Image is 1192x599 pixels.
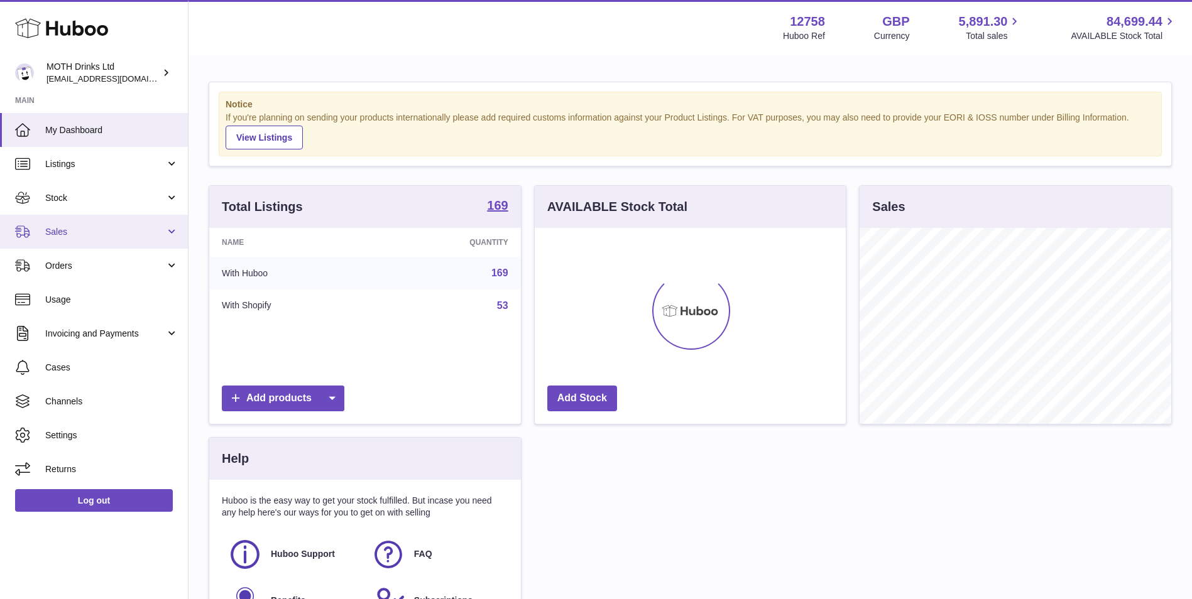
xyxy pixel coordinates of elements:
a: Add Stock [547,386,617,411]
strong: Notice [226,99,1155,111]
span: [EMAIL_ADDRESS][DOMAIN_NAME] [46,73,185,84]
img: internalAdmin-12758@internal.huboo.com [15,63,34,82]
h3: Help [222,450,249,467]
td: With Huboo [209,257,377,289]
span: Returns [45,463,178,475]
span: 5,891.30 [959,13,1008,30]
th: Name [209,228,377,257]
strong: GBP [882,13,909,30]
a: Log out [15,489,173,512]
a: 84,699.44 AVAILABLE Stock Total [1071,13,1177,42]
th: Quantity [377,228,520,257]
div: Huboo Ref [783,30,825,42]
span: Settings [45,429,178,441]
a: Huboo Support [228,537,359,571]
span: Sales [45,226,165,238]
span: Invoicing and Payments [45,328,165,340]
span: FAQ [414,548,432,560]
span: AVAILABLE Stock Total [1071,30,1177,42]
span: Channels [45,396,178,407]
span: Stock [45,192,165,204]
a: 169 [491,267,508,278]
span: My Dashboard [45,124,178,136]
span: Cases [45,362,178,374]
td: With Shopify [209,289,377,322]
strong: 12758 [790,13,825,30]
h3: AVAILABLE Stock Total [547,198,687,215]
div: Currency [874,30,910,42]
div: If you're planning on sending your products internationally please add required customs informati... [226,112,1155,149]
a: FAQ [371,537,502,571]
span: Total sales [966,30,1022,42]
span: 84,699.44 [1107,13,1162,30]
p: Huboo is the easy way to get your stock fulfilled. But incase you need any help here's our ways f... [222,495,508,519]
a: 5,891.30 Total sales [959,13,1022,42]
div: MOTH Drinks Ltd [46,61,160,85]
a: 169 [487,199,508,214]
strong: 169 [487,199,508,212]
span: Orders [45,260,165,272]
span: Usage [45,294,178,306]
h3: Total Listings [222,198,303,215]
span: Listings [45,158,165,170]
a: Add products [222,386,344,411]
span: Huboo Support [271,548,335,560]
a: 53 [497,300,508,311]
a: View Listings [226,126,303,149]
h3: Sales [872,198,905,215]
